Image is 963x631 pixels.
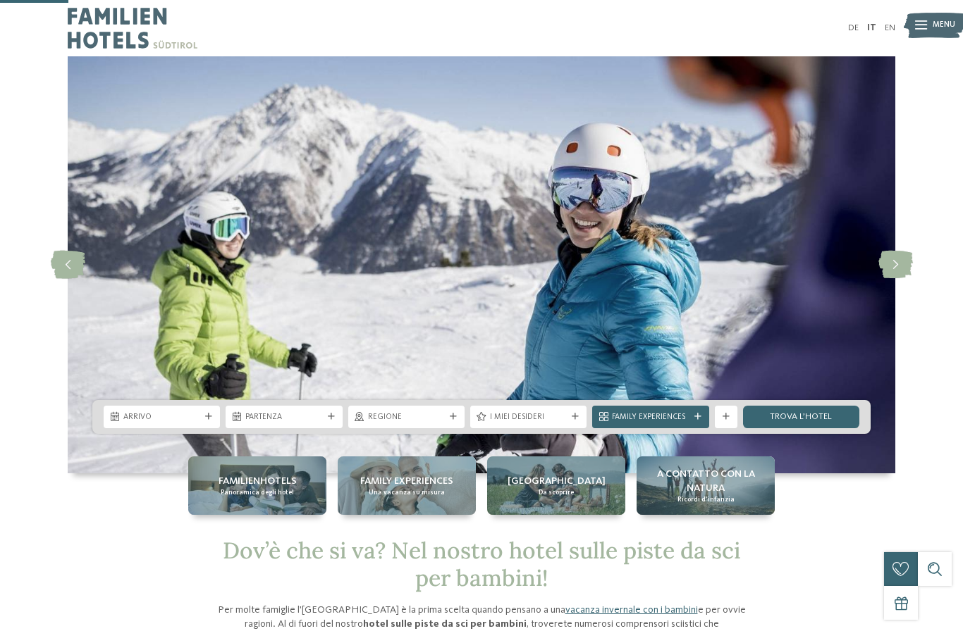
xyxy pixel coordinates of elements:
[68,56,895,473] img: Hotel sulle piste da sci per bambini: divertimento senza confini
[369,488,445,497] span: Una vacanza su misura
[245,412,322,423] span: Partenza
[223,536,740,592] span: Dov’è che si va? Nel nostro hotel sulle piste da sci per bambini!
[490,412,567,423] span: I miei desideri
[867,23,876,32] a: IT
[539,488,574,497] span: Da scoprire
[338,456,476,515] a: Hotel sulle piste da sci per bambini: divertimento senza confini Family experiences Una vacanza s...
[885,23,895,32] a: EN
[360,474,453,488] span: Family experiences
[368,412,445,423] span: Regione
[188,456,326,515] a: Hotel sulle piste da sci per bambini: divertimento senza confini Familienhotels Panoramica degli ...
[743,406,859,428] a: trova l’hotel
[221,488,294,497] span: Panoramica degli hotel
[848,23,859,32] a: DE
[933,20,955,31] span: Menu
[677,495,735,504] span: Ricordi d’infanzia
[642,467,769,495] span: A contatto con la natura
[637,456,775,515] a: Hotel sulle piste da sci per bambini: divertimento senza confini A contatto con la natura Ricordi...
[487,456,625,515] a: Hotel sulle piste da sci per bambini: divertimento senza confini [GEOGRAPHIC_DATA] Da scoprire
[123,412,200,423] span: Arrivo
[508,474,606,488] span: [GEOGRAPHIC_DATA]
[219,474,297,488] span: Familienhotels
[612,412,689,423] span: Family Experiences
[363,619,527,629] strong: hotel sulle piste da sci per bambini
[565,605,698,615] a: vacanza invernale con i bambini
